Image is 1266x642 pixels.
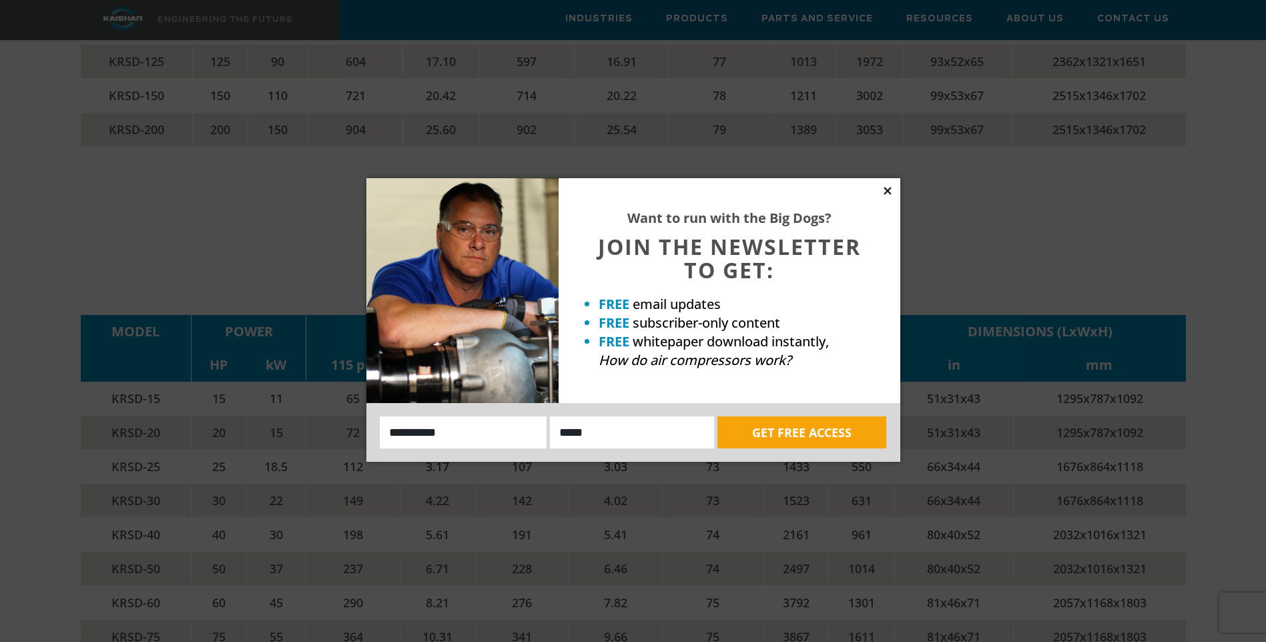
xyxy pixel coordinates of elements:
[599,314,629,332] strong: FREE
[380,416,547,448] input: Name:
[599,295,629,313] strong: FREE
[599,332,629,350] strong: FREE
[882,185,894,197] button: Close
[633,314,780,332] span: subscriber-only content
[633,295,721,313] span: email updates
[599,351,792,369] em: How do air compressors work?
[627,209,832,227] strong: Want to run with the Big Dogs?
[598,232,861,284] span: JOIN THE NEWSLETTER TO GET:
[717,416,886,448] button: GET FREE ACCESS
[550,416,714,448] input: Email
[633,332,829,350] span: whitepaper download instantly,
